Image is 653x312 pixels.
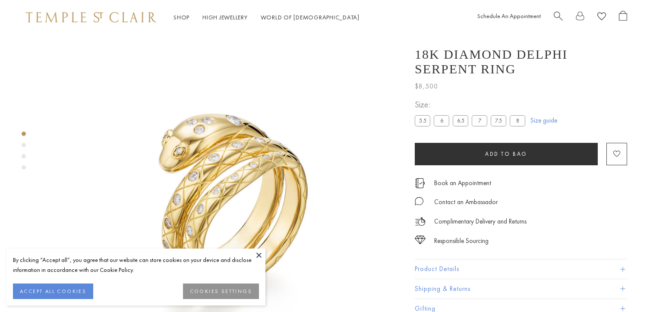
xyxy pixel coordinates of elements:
button: Add to bag [415,143,598,165]
button: COOKIES SETTINGS [183,284,259,299]
label: 6 [434,115,449,126]
span: Size: [415,98,529,112]
h1: 18K Diamond Delphi Serpent Ring [415,47,627,76]
button: Product Details [415,259,627,279]
label: 6.5 [453,115,468,126]
a: High JewelleryHigh Jewellery [202,13,248,21]
img: MessageIcon-01_2.svg [415,197,423,205]
a: Open Shopping Bag [619,11,627,24]
img: Temple St. Clair [26,12,156,22]
a: View Wishlist [597,11,606,24]
p: Complimentary Delivery and Returns [434,216,527,227]
label: 7.5 [491,115,506,126]
a: Book an Appointment [434,178,491,188]
div: Product gallery navigation [22,129,26,176]
label: 7 [472,115,487,126]
img: icon_appointment.svg [415,178,425,188]
span: Add to bag [485,150,527,158]
label: 5.5 [415,115,430,126]
button: Shipping & Returns [415,279,627,299]
nav: Main navigation [174,12,360,23]
a: World of [DEMOGRAPHIC_DATA]World of [DEMOGRAPHIC_DATA] [261,13,360,21]
img: icon_delivery.svg [415,216,426,227]
div: Responsible Sourcing [434,236,489,246]
a: Schedule An Appointment [477,12,541,20]
a: Size guide [530,116,557,125]
div: Contact an Ambassador [434,197,498,208]
span: $8,500 [415,81,438,92]
div: By clicking “Accept all”, you agree that our website can store cookies on your device and disclos... [13,255,259,275]
a: Search [554,11,563,24]
img: icon_sourcing.svg [415,236,426,244]
label: 8 [510,115,525,126]
a: ShopShop [174,13,189,21]
button: ACCEPT ALL COOKIES [13,284,93,299]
